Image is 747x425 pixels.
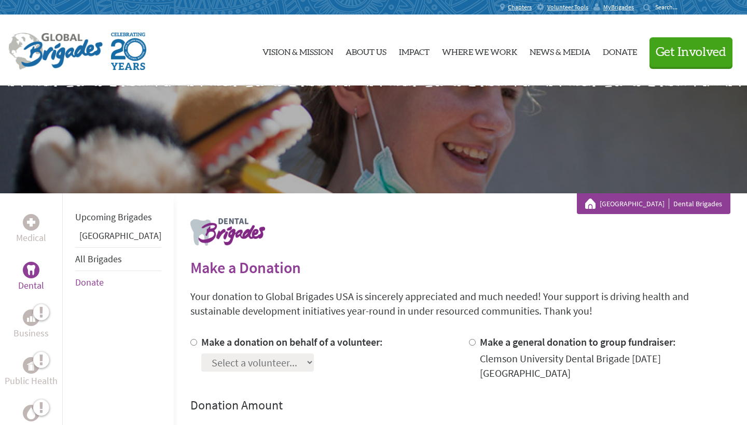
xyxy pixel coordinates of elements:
a: Vision & Mission [262,23,333,77]
li: Panama [75,229,161,247]
a: About Us [345,23,386,77]
span: Volunteer Tools [547,3,588,11]
h2: Make a Donation [190,258,730,277]
img: Global Brigades Logo [8,33,103,70]
a: Where We Work [442,23,517,77]
input: Search... [655,3,685,11]
span: Get Involved [656,46,726,59]
div: Dental Brigades [585,199,722,209]
a: Impact [399,23,430,77]
div: Business [23,309,39,326]
p: Your donation to Global Brigades USA is sincerely appreciated and much needed! Your support is dr... [190,289,730,318]
span: Chapters [508,3,532,11]
li: Donate [75,271,161,294]
div: Public Health [23,357,39,374]
img: Global Brigades Celebrating 20 Years [111,33,146,70]
p: Business [13,326,49,341]
div: Water [23,405,39,421]
label: Make a donation on behalf of a volunteer: [201,335,383,348]
a: BusinessBusiness [13,309,49,341]
a: Public HealthPublic Health [5,357,58,388]
p: Public Health [5,374,58,388]
img: Water [27,407,35,419]
label: Make a general donation to group fundraiser: [480,335,676,348]
h4: Donation Amount [190,397,730,414]
span: MyBrigades [603,3,634,11]
a: [GEOGRAPHIC_DATA] [79,230,161,242]
img: Business [27,314,35,322]
div: Medical [23,214,39,231]
a: DentalDental [18,262,44,293]
p: Dental [18,278,44,293]
a: Donate [603,23,637,77]
img: Dental [27,265,35,275]
img: Public Health [27,360,35,371]
li: All Brigades [75,247,161,271]
li: Upcoming Brigades [75,206,161,229]
a: Donate [75,276,104,288]
a: [GEOGRAPHIC_DATA] [600,199,669,209]
img: Medical [27,218,35,226]
a: All Brigades [75,253,122,265]
button: Get Involved [649,37,732,67]
a: News & Media [530,23,590,77]
img: logo-dental.png [190,218,265,246]
a: Upcoming Brigades [75,211,152,223]
p: Medical [16,231,46,245]
div: Clemson University Dental Brigade [DATE] [GEOGRAPHIC_DATA] [480,351,731,380]
div: Dental [23,262,39,278]
a: MedicalMedical [16,214,46,245]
